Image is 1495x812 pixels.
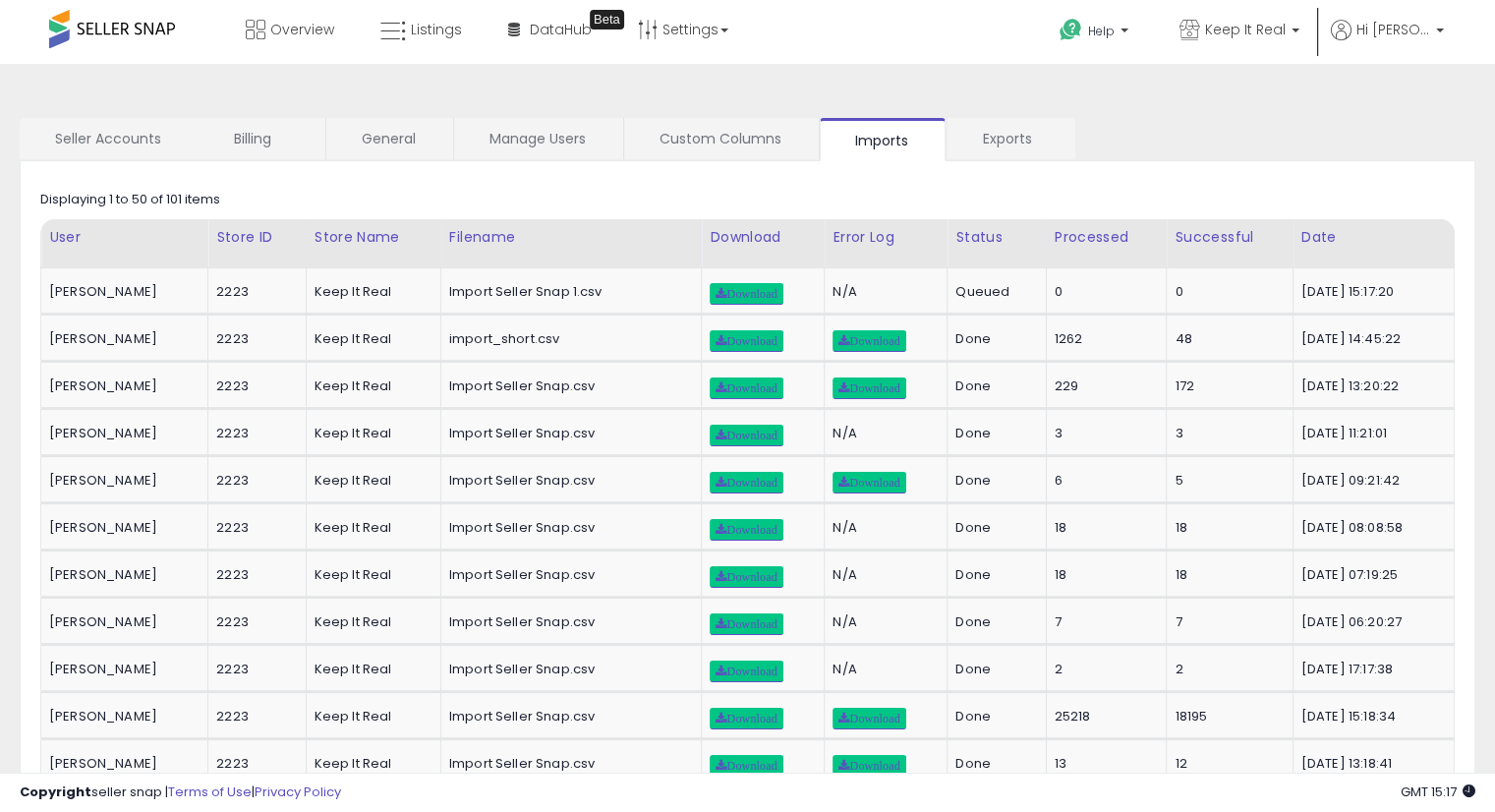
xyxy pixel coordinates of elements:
div: [PERSON_NAME] [49,472,193,490]
span: Download [838,713,899,725]
strong: Copyright [20,783,91,801]
div: [DATE] 06:20:27 [1301,613,1439,631]
div: [PERSON_NAME] [49,519,193,537]
div: Displaying 1 to 50 of 101 items [40,191,220,209]
span: Download [716,335,776,347]
i: Get Help [1059,18,1083,42]
div: Import Seller Snap.csv [449,472,686,490]
div: Done [955,755,1030,773]
div: Import Seller Snap.csv [449,661,686,678]
div: Keep It Real [315,708,426,725]
a: Imports [820,118,946,161]
div: 18 [1055,519,1152,537]
a: Download [710,425,782,446]
div: Status [955,227,1037,248]
div: [DATE] 08:08:58 [1301,519,1439,537]
div: N/A [833,661,932,678]
a: Download [833,330,905,352]
div: Store ID [216,227,297,248]
div: import_short.csv [449,330,686,348]
div: Import Seller Snap.csv [449,708,686,725]
div: Done [955,330,1030,348]
div: N/A [833,283,932,301]
div: Store Name [315,227,432,248]
div: [DATE] 11:21:01 [1301,425,1439,442]
a: Download [833,755,905,777]
a: Download [833,377,905,399]
div: 2223 [216,613,290,631]
div: 18 [1175,519,1277,537]
span: Download [838,477,899,489]
div: 1262 [1055,330,1152,348]
a: Download [710,755,782,777]
div: 7 [1055,613,1152,631]
a: Download [710,377,782,399]
div: 12 [1175,755,1277,773]
span: Download [716,571,776,583]
div: Keep It Real [315,472,426,490]
div: Done [955,661,1030,678]
div: 2223 [216,519,290,537]
div: 5 [1175,472,1277,490]
div: [PERSON_NAME] [49,283,193,301]
div: Done [955,708,1030,725]
div: 18 [1055,566,1152,584]
div: Import Seller Snap.csv [449,425,686,442]
a: Download [833,472,905,493]
span: Download [838,382,899,394]
div: [PERSON_NAME] [49,661,193,678]
div: Filename [449,227,693,248]
a: Terms of Use [168,783,252,801]
a: Download [710,330,782,352]
div: Error Log [833,227,939,248]
div: N/A [833,425,932,442]
div: Import Seller Snap 1.csv [449,283,686,301]
span: Download [716,666,776,677]
div: N/A [833,519,932,537]
a: Help [1044,3,1148,64]
div: [DATE] 13:20:22 [1301,377,1439,395]
span: Hi [PERSON_NAME] [1356,20,1430,39]
div: Keep It Real [315,283,426,301]
div: 2223 [216,425,290,442]
div: Keep It Real [315,661,426,678]
div: N/A [833,566,932,584]
div: [PERSON_NAME] [49,613,193,631]
div: 2223 [216,708,290,725]
a: Download [710,708,782,729]
div: Keep It Real [315,519,426,537]
a: Download [710,472,782,493]
div: [DATE] 07:19:25 [1301,566,1439,584]
div: 48 [1175,330,1277,348]
div: 229 [1055,377,1152,395]
div: Done [955,425,1030,442]
span: Listings [411,20,462,39]
span: Download [716,430,776,441]
span: Download [716,382,776,394]
div: [PERSON_NAME] [49,425,193,442]
div: N/A [833,613,932,631]
div: 2223 [216,566,290,584]
div: 0 [1055,283,1152,301]
a: Download [710,613,782,635]
div: [PERSON_NAME] [49,330,193,348]
div: 2223 [216,755,290,773]
div: 2223 [216,472,290,490]
div: [DATE] 14:45:22 [1301,330,1439,348]
div: 13 [1055,755,1152,773]
span: Download [716,477,776,489]
a: Manage Users [454,118,621,159]
div: Keep It Real [315,755,426,773]
div: User [49,227,200,248]
div: Tooltip anchor [590,10,624,29]
div: [PERSON_NAME] [49,566,193,584]
div: Done [955,566,1030,584]
div: [DATE] 09:21:42 [1301,472,1439,490]
div: Successful [1175,227,1284,248]
a: Download [710,519,782,541]
a: Download [710,661,782,682]
div: 2 [1055,661,1152,678]
div: 25218 [1055,708,1152,725]
div: 7 [1175,613,1277,631]
div: [DATE] 15:18:34 [1301,708,1439,725]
